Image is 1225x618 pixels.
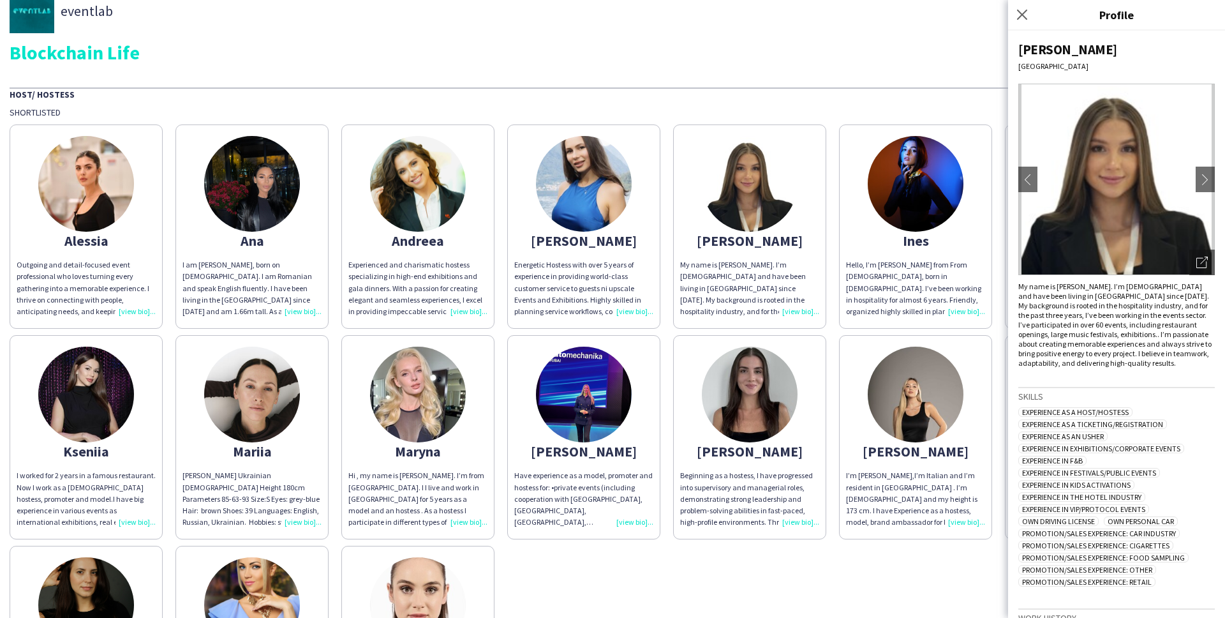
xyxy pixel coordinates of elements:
[10,43,1215,62] div: Blockchain Life
[61,5,113,17] span: eventlab
[1018,516,1099,526] span: Own Driving License
[846,259,985,317] div: Hello, I’m [PERSON_NAME] from From [DEMOGRAPHIC_DATA], born in [DEMOGRAPHIC_DATA]. I’ve been work...
[1018,541,1173,550] span: Promotion/Sales Experience: Cigarettes
[868,136,963,232] img: thumb-637b9d65486dc.jpeg
[1018,444,1184,453] span: Experience in Exhibitions/Corporate Events
[182,446,322,457] div: Mariia
[1018,61,1215,71] div: [GEOGRAPHIC_DATA]
[10,107,1215,118] div: Shortlisted
[10,87,1215,100] div: Host/ Hostess
[1189,250,1215,275] div: Open photos pop-in
[182,470,322,528] div: [PERSON_NAME] Ukrainian [DEMOGRAPHIC_DATA] Height 180cm Parameters 85-63-93 Size:S Eyes: grey-blu...
[1008,6,1225,23] h3: Profile
[514,235,653,246] div: [PERSON_NAME]
[17,259,156,317] div: Outgoing and detail-focused event professional who loves turning every gathering into a memorable...
[204,347,300,442] img: thumb-670f7aee9147a.jpeg
[348,259,487,317] div: Experienced and charismatic hostess specializing in high-end exhibitions and gala dinners. With a...
[1018,468,1160,478] span: Experience in Festivals/Public Events
[204,136,300,232] img: thumb-fa734554-4403-4f09-bc84-77bfa1de3050.jpg
[536,136,632,232] img: thumb-68a09f322d3c7.jpeg
[846,470,985,528] div: I’m [PERSON_NAME],I’m Italian and I’m resident in [GEOGRAPHIC_DATA] . I’m [DEMOGRAPHIC_DATA] and ...
[1018,504,1149,514] span: Experience in VIP/Protocol Events
[868,347,963,442] img: thumb-66a2416724e80.jpeg
[348,470,487,528] div: Hi , my name is [PERSON_NAME]. I’m from [GEOGRAPHIC_DATA]. I I live and work in [GEOGRAPHIC_DATA]...
[1018,407,1132,417] span: Experience as a Host/Hostess
[514,259,653,317] div: Energetic Hostess with over 5 years of experience in providing world-class customer service to gu...
[846,235,985,246] div: Ines
[1018,492,1145,502] span: Experience in The Hotel Industry
[182,259,322,317] div: I am [PERSON_NAME], born on [DEMOGRAPHIC_DATA]. I am Romanian and speak English fluently. I have ...
[536,347,632,442] img: thumb-abad0219-0386-411e-bdd7-f689097673d5.jpg
[680,446,819,457] div: [PERSON_NAME]
[680,470,819,528] div: Beginning as a hostess, I have progressed into supervisory and managerial roles, demonstrating st...
[680,259,819,317] div: My name is [PERSON_NAME]. I’m [DEMOGRAPHIC_DATA] and have been living in [GEOGRAPHIC_DATA] since ...
[702,347,798,442] img: thumb-679c74a537884.jpeg
[514,470,653,528] div: Have experience as a model, promoter and hostess for: •private events (including cooperation with...
[1018,84,1215,275] img: Crew avatar or photo
[1018,480,1134,490] span: Experience in Kids Activations
[1104,516,1178,526] span: Own Personal Car
[680,235,819,246] div: [PERSON_NAME]
[348,235,487,246] div: Andreea
[1018,565,1156,575] span: Promotion/Sales Experience: Other
[17,446,156,457] div: Kseniia
[1018,456,1087,465] span: Experience in F&B
[1018,553,1189,562] span: Promotion/Sales Experience: Food Sampling
[38,136,134,232] img: thumb-68c6b46a6659a.jpeg
[846,446,985,457] div: [PERSON_NAME]
[1018,391,1215,402] h3: Skills
[38,347,134,442] img: thumb-671f536a5562f.jpeg
[514,446,653,457] div: [PERSON_NAME]
[1018,419,1167,429] span: Experience as a Ticketing/Registration
[1018,282,1215,368] div: My name is [PERSON_NAME]. I’m [DEMOGRAPHIC_DATA] and have been living in [GEOGRAPHIC_DATA] since ...
[182,235,322,246] div: Ana
[1018,577,1155,587] span: Promotion/Sales Experience: Retail
[1018,529,1180,538] span: Promotion/Sales Experience: Car Industry
[1018,432,1108,441] span: Experience as an Usher
[702,136,798,232] img: thumb-68dbd5862b2b6.jpeg
[1018,41,1215,58] div: [PERSON_NAME]
[17,235,156,246] div: Alessia
[17,470,156,528] div: I worked for 2 years in a famous restaurant. Now I work as a [DEMOGRAPHIC_DATA] hostess, promoter...
[370,136,466,232] img: thumb-d7984212-e1b2-46ba-aaf0-9df4602df6eb.jpg
[348,446,487,457] div: Maryna
[370,347,466,442] img: thumb-6146572cd6dce.jpeg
